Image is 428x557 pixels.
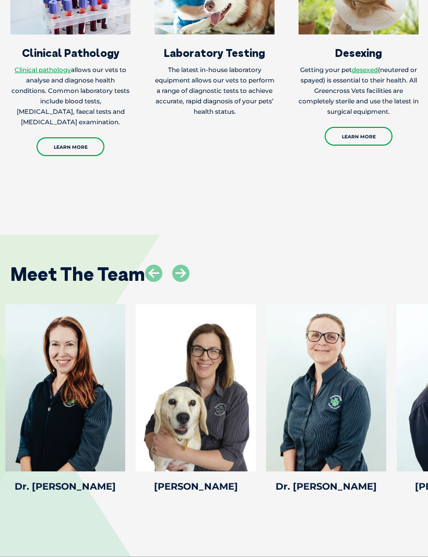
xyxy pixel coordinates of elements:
[299,48,419,58] h3: Desexing
[5,482,125,491] h4: Dr. [PERSON_NAME]
[154,65,275,117] p: The latest in-house laboratory equipment allows our vets to perform a range of diagnostic tests t...
[10,48,130,58] h3: Clinical Pathology
[37,137,104,156] a: Learn More
[10,65,130,127] p: allows our vets to analyse and diagnose health conditions. Common laboratory tests include blood ...
[10,265,145,283] h2: Meet The Team
[266,482,386,491] h4: Dr. [PERSON_NAME]
[154,48,275,58] h3: Laboratory Testing
[325,127,393,146] a: Learn More
[352,66,378,74] a: desexed
[15,66,71,74] a: Clinical pathology
[299,65,419,117] p: Getting your pet (neutered or spayed) is essential to their health. All Greencross Vets facilitie...
[136,482,256,491] h4: [PERSON_NAME]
